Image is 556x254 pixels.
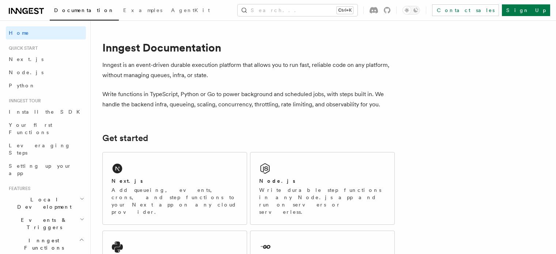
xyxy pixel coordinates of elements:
[6,118,86,139] a: Your first Functions
[9,122,52,135] span: Your first Functions
[102,60,395,80] p: Inngest is an event-driven durable execution platform that allows you to run fast, reliable code ...
[102,89,395,110] p: Write functions in TypeScript, Python or Go to power background and scheduled jobs, with steps bu...
[6,53,86,66] a: Next.js
[9,143,71,156] span: Leveraging Steps
[102,133,148,143] a: Get started
[6,26,86,39] a: Home
[123,7,162,13] span: Examples
[167,2,214,20] a: AgentKit
[6,193,86,213] button: Local Development
[259,186,386,216] p: Write durable step functions in any Node.js app and run on servers or serverless.
[6,45,38,51] span: Quick start
[6,79,86,92] a: Python
[6,213,86,234] button: Events & Triggers
[50,2,119,20] a: Documentation
[502,4,550,16] a: Sign Up
[337,7,353,14] kbd: Ctrl+K
[238,4,358,16] button: Search...Ctrl+K
[102,41,395,54] h1: Inngest Documentation
[432,4,499,16] a: Contact sales
[6,196,80,211] span: Local Development
[6,186,30,192] span: Features
[6,159,86,180] a: Setting up your app
[6,98,41,104] span: Inngest tour
[171,7,210,13] span: AgentKit
[9,29,29,37] span: Home
[6,216,80,231] span: Events & Triggers
[402,6,420,15] button: Toggle dark mode
[102,152,247,225] a: Next.jsAdd queueing, events, crons, and step functions to your Next app on any cloud provider.
[6,237,79,251] span: Inngest Functions
[111,186,238,216] p: Add queueing, events, crons, and step functions to your Next app on any cloud provider.
[250,152,395,225] a: Node.jsWrite durable step functions in any Node.js app and run on servers or serverless.
[111,177,143,185] h2: Next.js
[6,139,86,159] a: Leveraging Steps
[9,69,44,75] span: Node.js
[6,66,86,79] a: Node.js
[9,83,35,88] span: Python
[6,105,86,118] a: Install the SDK
[54,7,114,13] span: Documentation
[9,56,44,62] span: Next.js
[119,2,167,20] a: Examples
[9,109,84,115] span: Install the SDK
[9,163,72,176] span: Setting up your app
[259,177,295,185] h2: Node.js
